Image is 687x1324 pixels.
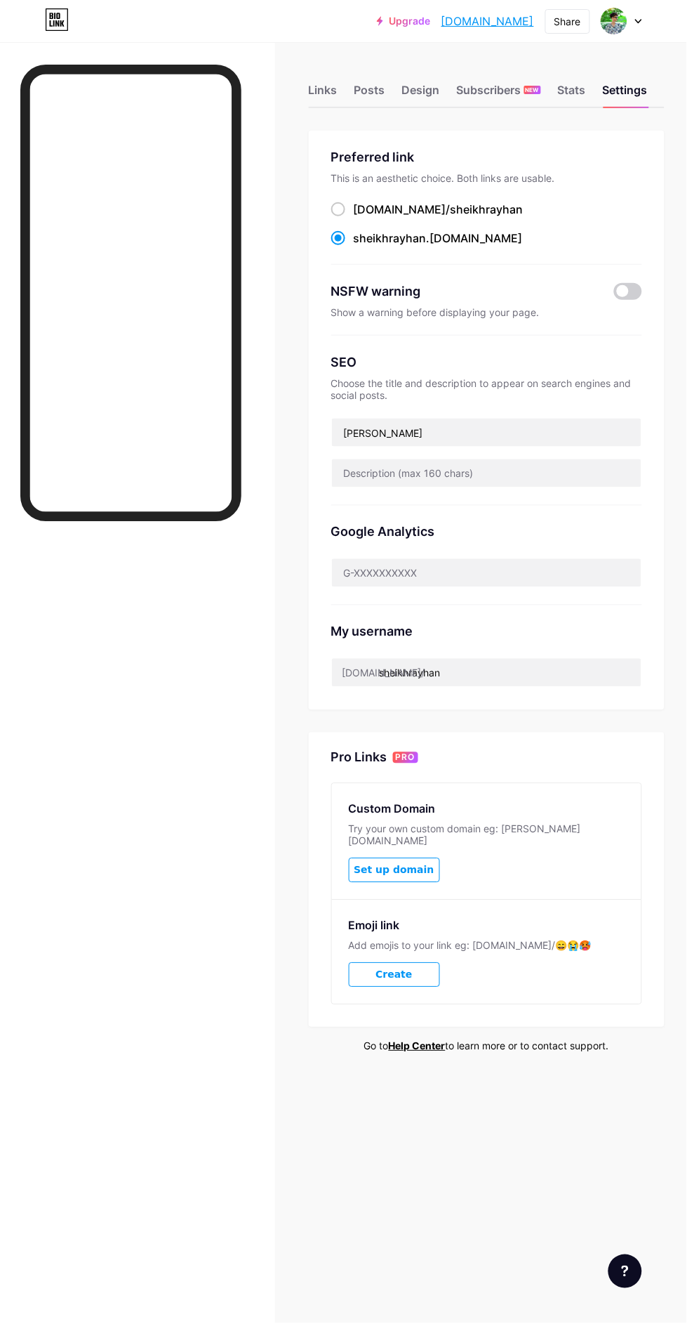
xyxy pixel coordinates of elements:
[451,202,523,216] span: sheikhrayhan
[526,86,539,94] span: NEW
[331,749,387,766] div: Pro Links
[349,801,625,818] div: Custom Domain
[601,8,627,34] img: sheikhrayhan
[349,963,440,988] button: Create
[441,13,534,30] a: [DOMAIN_NAME]
[457,81,541,107] div: Subscribers
[331,306,642,318] div: Show a warning before displaying your page.
[354,81,385,107] div: Posts
[331,172,642,184] div: This is an aesthetic choice. Both links are usable.
[603,81,648,107] div: Settings
[331,282,597,301] div: NSFW warning
[342,666,425,681] div: [DOMAIN_NAME]/
[349,823,625,847] div: Try your own custom domain eg: [PERSON_NAME][DOMAIN_NAME]
[332,659,641,687] input: username
[354,865,434,877] span: Set up domain
[375,969,412,981] span: Create
[377,15,430,27] a: Upgrade
[331,377,642,401] div: Choose the title and description to appear on search engines and social posts.
[389,1040,446,1052] a: Help Center
[396,752,415,763] span: PRO
[332,419,641,447] input: Title
[558,81,586,107] div: Stats
[349,940,625,952] div: Add emojis to your link eg: [DOMAIN_NAME]/😄😭🥵
[332,459,641,487] input: Description (max 160 chars)
[331,353,642,372] div: SEO
[331,622,642,641] div: My username
[331,148,642,166] div: Preferred link
[554,14,581,29] div: Share
[349,858,440,883] button: Set up domain
[332,559,641,587] input: G-XXXXXXXXXX
[309,1039,665,1054] div: Go to to learn more or to contact support.
[354,231,427,245] span: sheikhrayhan
[349,917,625,934] div: Emoji link
[354,230,523,247] div: .[DOMAIN_NAME]
[309,81,338,107] div: Links
[331,523,642,542] div: Google Analytics
[402,81,440,107] div: Design
[354,201,523,218] div: [DOMAIN_NAME]/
